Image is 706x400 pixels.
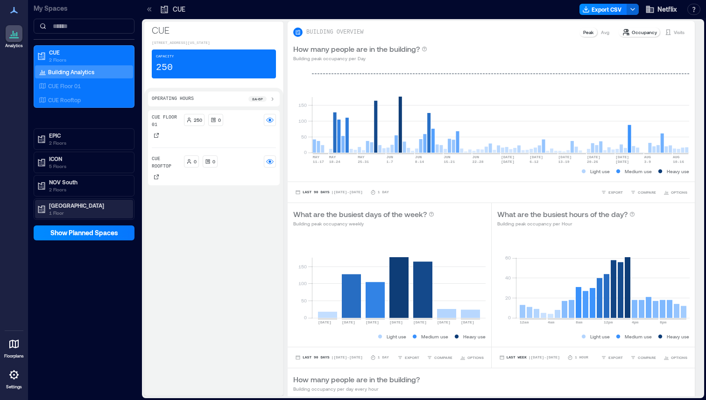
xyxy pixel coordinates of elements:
[156,61,173,74] p: 250
[293,209,427,220] p: What are the busiest days of the week?
[306,28,363,36] p: BUILDING OVERVIEW
[520,320,529,324] text: 12am
[378,189,389,195] p: 1 Day
[49,162,127,170] p: 5 Floors
[508,315,510,320] tspan: 0
[218,116,221,124] p: 0
[587,155,600,159] text: [DATE]
[152,23,276,36] p: CUE
[318,320,332,324] text: [DATE]
[49,155,127,162] p: ICON
[34,4,134,13] p: My Spaces
[421,333,448,340] p: Medium use
[667,333,689,340] p: Heavy use
[48,96,81,104] p: CUE Rooftop
[505,255,510,260] tspan: 60
[298,281,307,286] tspan: 100
[625,168,652,175] p: Medium use
[413,320,427,324] text: [DATE]
[49,56,127,63] p: 2 Floors
[301,134,307,140] tspan: 50
[467,355,484,360] span: OPTIONS
[632,320,639,324] text: 4pm
[293,353,365,362] button: Last 90 Days |[DATE]-[DATE]
[34,225,134,240] button: Show Planned Spaces
[152,114,180,129] p: CUE Floor 01
[298,118,307,124] tspan: 100
[579,4,627,15] button: Export CSV
[604,320,613,324] text: 12pm
[313,160,324,164] text: 11-17
[366,320,379,324] text: [DATE]
[657,5,677,14] span: Netflix
[575,355,588,360] p: 1 Hour
[173,5,185,14] p: CUE
[497,209,628,220] p: What are the busiest hours of the day?
[194,116,202,124] p: 250
[587,160,598,164] text: 20-26
[674,28,685,36] p: Visits
[298,264,307,269] tspan: 150
[1,333,27,362] a: Floorplans
[628,353,658,362] button: COMPARE
[49,209,127,217] p: 1 Floor
[425,353,454,362] button: COMPARE
[671,189,687,195] span: OPTIONS
[194,158,197,165] p: 0
[673,160,684,164] text: 10-16
[632,28,657,36] p: Occupancy
[548,320,555,324] text: 4am
[313,155,320,159] text: MAY
[49,139,127,147] p: 2 Floors
[386,155,393,159] text: JUN
[48,82,81,90] p: CUE Floor 01
[49,132,127,139] p: EPIC
[49,186,127,193] p: 2 Floors
[212,158,215,165] p: 0
[405,355,419,360] span: EXPORT
[558,155,572,159] text: [DATE]
[590,168,610,175] p: Light use
[473,155,480,159] text: JUN
[583,28,593,36] p: Peak
[301,298,307,303] tspan: 50
[628,188,658,197] button: COMPARE
[293,43,420,55] p: How many people are in the building?
[644,155,651,159] text: AUG
[415,160,424,164] text: 8-14
[49,202,127,209] p: [GEOGRAPHIC_DATA]
[642,2,680,17] button: Netflix
[463,333,486,340] p: Heavy use
[601,28,609,36] p: Avg
[293,385,420,393] p: Building occupancy per day every hour
[644,160,651,164] text: 3-9
[358,160,369,164] text: 25-31
[49,178,127,186] p: NOV South
[395,353,421,362] button: EXPORT
[304,149,307,155] tspan: 0
[615,155,629,159] text: [DATE]
[501,160,515,164] text: [DATE]
[49,49,127,56] p: CUE
[329,160,340,164] text: 18-24
[473,160,484,164] text: 22-28
[252,96,263,102] p: 8a - 6p
[529,155,543,159] text: [DATE]
[6,384,22,390] p: Settings
[3,364,25,393] a: Settings
[2,22,26,51] a: Analytics
[576,320,583,324] text: 8am
[590,333,610,340] p: Light use
[152,40,276,46] p: [STREET_ADDRESS][US_STATE]
[673,155,680,159] text: AUG
[342,320,355,324] text: [DATE]
[293,55,427,62] p: Building peak occupancy per Day
[608,355,623,360] span: EXPORT
[152,95,194,103] p: Operating Hours
[389,320,403,324] text: [DATE]
[387,333,406,340] p: Light use
[667,168,689,175] p: Heavy use
[304,315,307,320] tspan: 0
[434,355,452,360] span: COMPARE
[293,220,434,227] p: Building peak occupancy weekly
